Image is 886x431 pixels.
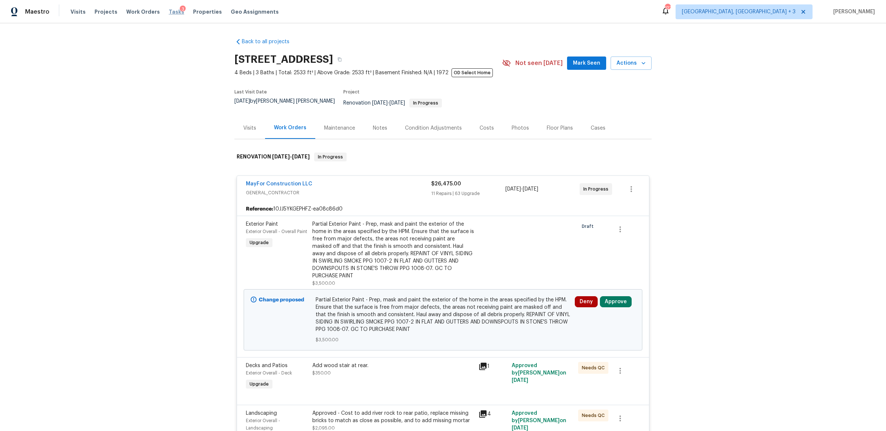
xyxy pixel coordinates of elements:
[246,411,277,416] span: Landscaping
[234,145,652,169] div: RENOVATION [DATE]-[DATE]In Progress
[315,153,346,161] span: In Progress
[234,56,333,63] h2: [STREET_ADDRESS]
[312,426,335,430] span: $2,095.00
[312,220,474,280] div: Partial Exterior Paint - Prep, mask and paint the exterior of the home in the areas specified by ...
[547,124,573,132] div: Floor Plans
[582,223,597,230] span: Draft
[389,100,405,106] span: [DATE]
[246,181,312,187] a: MayFor Construction LLC
[246,222,278,227] span: Exterior Paint
[180,6,186,13] div: 3
[312,371,331,375] span: $350.00
[505,185,538,193] span: -
[431,190,505,197] div: 11 Repairs | 63 Upgrade
[372,100,405,106] span: -
[234,38,305,45] a: Back to all projects
[237,153,310,161] h6: RENOVATION
[312,362,474,369] div: Add wood stair at rear.
[410,101,441,105] span: In Progress
[243,124,256,132] div: Visits
[126,8,160,16] span: Work Orders
[451,68,493,77] span: OD Select Home
[259,297,304,302] b: Change proposed
[246,229,307,234] span: Exterior Overall - Overall Paint
[478,410,507,418] div: 4
[272,154,290,159] span: [DATE]
[575,296,598,307] button: Deny
[246,363,288,368] span: Decks and Patios
[343,90,360,94] span: Project
[237,202,649,216] div: 10JJ5YKGEPHFZ-ea08c86d0
[247,239,272,246] span: Upgrade
[582,412,608,419] span: Needs QC
[234,99,343,113] div: by [PERSON_NAME] [PERSON_NAME]
[567,57,606,70] button: Mark Seen
[405,124,462,132] div: Condition Adjustments
[316,296,571,333] span: Partial Exterior Paint - Prep, mask and paint the exterior of the home in the areas specified by ...
[523,187,538,192] span: [DATE]
[512,363,566,383] span: Approved by [PERSON_NAME] on
[246,189,431,196] span: GENERAL_CONTRACTOR
[333,53,346,66] button: Copy Address
[515,59,563,67] span: Not seen [DATE]
[372,100,388,106] span: [DATE]
[234,99,250,104] span: [DATE]
[373,124,387,132] div: Notes
[512,411,566,431] span: Approved by [PERSON_NAME] on
[478,362,507,371] div: 1
[431,181,461,187] span: $26,475.00
[169,9,184,14] span: Tasks
[573,59,600,68] span: Mark Seen
[231,8,279,16] span: Geo Assignments
[682,8,796,16] span: [GEOGRAPHIC_DATA], [GEOGRAPHIC_DATA] + 3
[591,124,605,132] div: Cases
[246,371,292,375] span: Exterior Overall - Deck
[512,425,528,431] span: [DATE]
[611,57,652,70] button: Actions
[316,336,571,343] span: $3,500.00
[830,8,875,16] span: [PERSON_NAME]
[343,100,442,106] span: Renovation
[312,281,335,285] span: $3,500.00
[247,380,272,388] span: Upgrade
[95,8,117,16] span: Projects
[512,124,529,132] div: Photos
[193,8,222,16] span: Properties
[25,8,49,16] span: Maestro
[512,378,528,383] span: [DATE]
[324,124,355,132] div: Maintenance
[292,154,310,159] span: [DATE]
[234,90,267,94] span: Last Visit Date
[246,205,273,213] b: Reference:
[582,364,608,372] span: Needs QC
[480,124,494,132] div: Costs
[234,69,502,76] span: 4 Beds | 3 Baths | Total: 2533 ft² | Above Grade: 2533 ft² | Basement Finished: N/A | 1972
[617,59,646,68] span: Actions
[71,8,86,16] span: Visits
[246,418,280,430] span: Exterior Overall - Landscaping
[505,187,521,192] span: [DATE]
[583,185,611,193] span: In Progress
[600,296,632,307] button: Approve
[312,410,474,424] div: Approved - Cost to add river rock to rear patio, replace missing bricks to match as close as poss...
[274,124,306,131] div: Work Orders
[665,4,670,12] div: 127
[272,154,310,159] span: -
